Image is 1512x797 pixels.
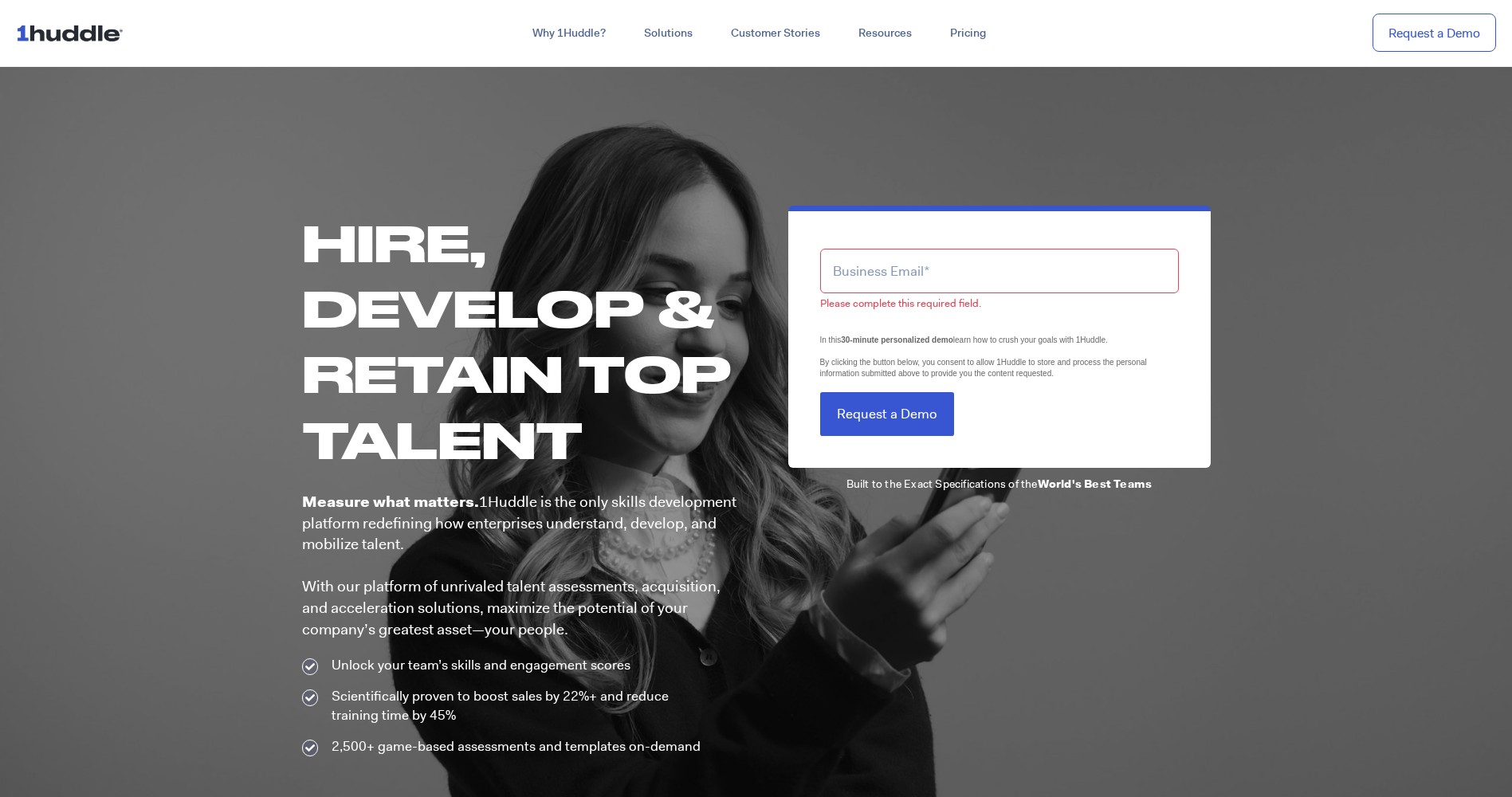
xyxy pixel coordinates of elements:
input: Business Email* [820,249,1179,292]
img: ... [16,18,130,48]
input: Request a Demo [820,392,954,436]
p: 1Huddle is the only skills development platform redefining how enterprises understand, develop, a... [302,492,740,640]
a: Customer Stories [712,19,839,48]
span: Unlock your team’s skills and engagement scores [328,656,630,675]
a: Why 1Huddle? [513,19,625,48]
label: Please complete this required field. [820,296,1179,312]
b: Measure what matters. [302,492,479,512]
span: In this learn how to crush your goals with 1Huddle. By clicking the button below, you consent to ... [820,336,1147,378]
a: Pricing [931,19,1005,48]
a: Request a Demo [1373,14,1496,53]
h1: Hire, Develop & Retain Top Talent [302,210,740,472]
b: World's Best Teams [1038,477,1153,491]
a: Solutions [625,19,712,48]
strong: 30-minute personalized demo [841,336,953,344]
p: Built to the Exact Specifications of the [788,476,1211,492]
span: Scientifically proven to boost sales by 22%+ and reduce training time by 45% [328,687,717,725]
a: Resources [839,19,931,48]
span: 2,500+ game-based assessments and templates on-demand [328,737,701,756]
